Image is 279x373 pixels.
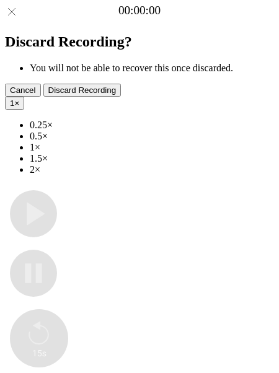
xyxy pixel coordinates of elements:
li: 0.5× [30,131,274,142]
li: 1.5× [30,153,274,164]
button: Cancel [5,84,41,97]
span: 1 [10,99,14,108]
a: 00:00:00 [118,4,161,17]
button: 1× [5,97,24,110]
li: 1× [30,142,274,153]
h2: Discard Recording? [5,33,274,50]
li: You will not be able to recover this once discarded. [30,63,274,74]
button: Discard Recording [43,84,122,97]
li: 2× [30,164,274,175]
li: 0.25× [30,120,274,131]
